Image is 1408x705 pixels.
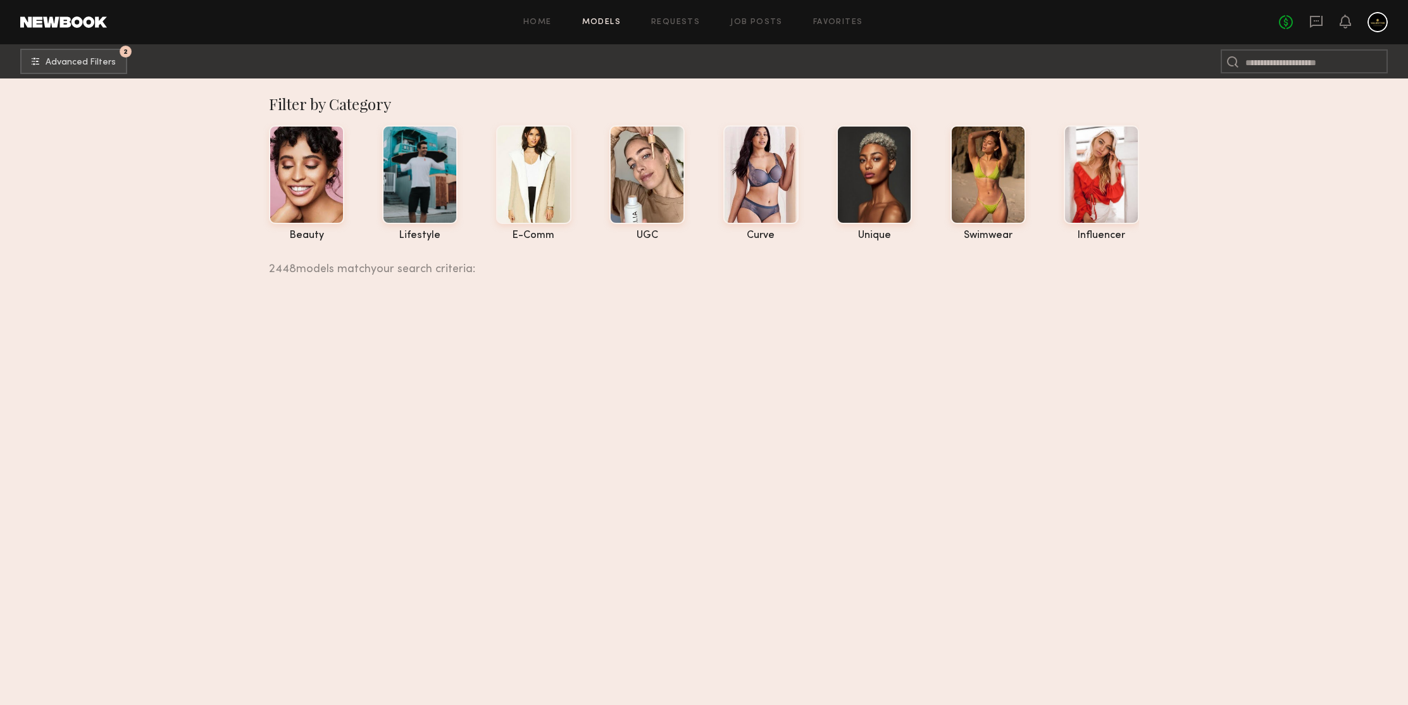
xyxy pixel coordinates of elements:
a: Models [582,18,621,27]
a: Requests [651,18,700,27]
a: Home [523,18,552,27]
div: unique [837,230,912,241]
span: Advanced Filters [46,58,116,67]
a: Job Posts [730,18,783,27]
div: Filter by Category [269,94,1139,114]
div: UGC [609,230,685,241]
div: lifestyle [382,230,458,241]
span: 2 [123,49,128,54]
div: e-comm [496,230,571,241]
div: curve [723,230,799,241]
button: 2Advanced Filters [20,49,127,74]
div: influencer [1064,230,1139,241]
div: 2448 models match your search criteria: [269,249,1129,275]
a: Favorites [813,18,863,27]
div: swimwear [950,230,1026,241]
div: beauty [269,230,344,241]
